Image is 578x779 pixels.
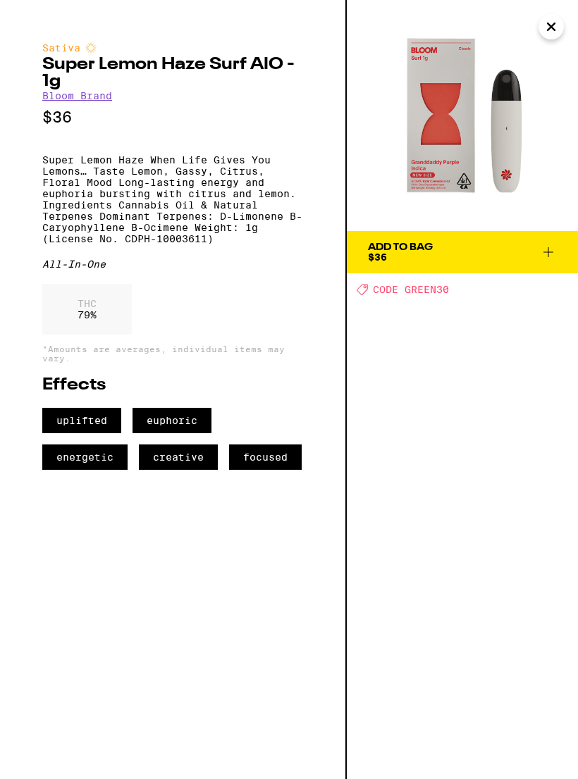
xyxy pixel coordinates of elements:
span: energetic [42,444,128,470]
span: focused [229,444,302,470]
span: creative [139,444,218,470]
div: Add To Bag [368,242,433,252]
img: sativaColor.svg [85,42,97,54]
span: uplifted [42,408,121,433]
span: $36 [368,251,387,263]
h2: Effects [42,377,303,394]
p: $36 [42,108,303,126]
span: Hi. Need any help? [8,10,102,21]
div: 79 % [42,284,132,335]
div: All-In-One [42,258,303,270]
h2: Super Lemon Haze Surf AIO - 1g [42,56,303,90]
p: THC [78,298,97,309]
span: euphoric [133,408,211,433]
button: Add To Bag$36 [347,231,578,273]
a: Bloom Brand [42,90,112,101]
p: *Amounts are averages, individual items may vary. [42,344,303,363]
button: Close [539,14,564,39]
div: Sativa [42,42,303,54]
p: Super Lemon Haze When Life Gives You Lemons… Taste Lemon, Gassy, Citrus, Floral Mood Long-lasting... [42,154,303,244]
span: CODE GREEN30 [373,284,449,295]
